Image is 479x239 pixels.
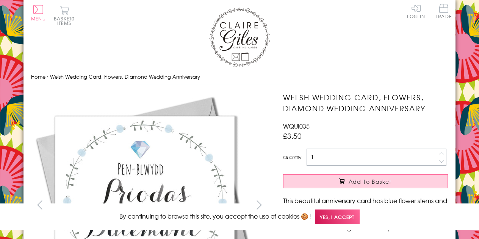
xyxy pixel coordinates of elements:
[50,73,200,80] span: Welsh Wedding Card, Flowers, Diamond Wedding Anniversary
[283,130,302,141] span: £3.50
[31,5,46,21] button: Menu
[251,196,268,213] button: next
[283,121,310,130] span: WQUI035
[57,15,75,26] span: 0 items
[283,174,448,188] button: Add to Basket
[436,4,452,20] a: Trade
[31,196,48,213] button: prev
[283,92,448,114] h1: Welsh Wedding Card, Flowers, Diamond Wedding Anniversary
[283,154,301,161] label: Quantity
[54,6,75,25] button: Basket0 items
[31,73,45,80] a: Home
[209,8,270,67] img: Claire Giles Greetings Cards
[31,15,46,22] span: Menu
[315,210,360,224] span: Yes, I accept
[349,178,392,185] span: Add to Basket
[407,4,425,19] a: Log In
[47,73,49,80] span: ›
[283,196,448,232] p: This beautiful anniversary card has blue flower stems and a diamond gemstone. 'Pen-blwydd Priodas...
[31,69,448,85] nav: breadcrumbs
[436,4,452,19] span: Trade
